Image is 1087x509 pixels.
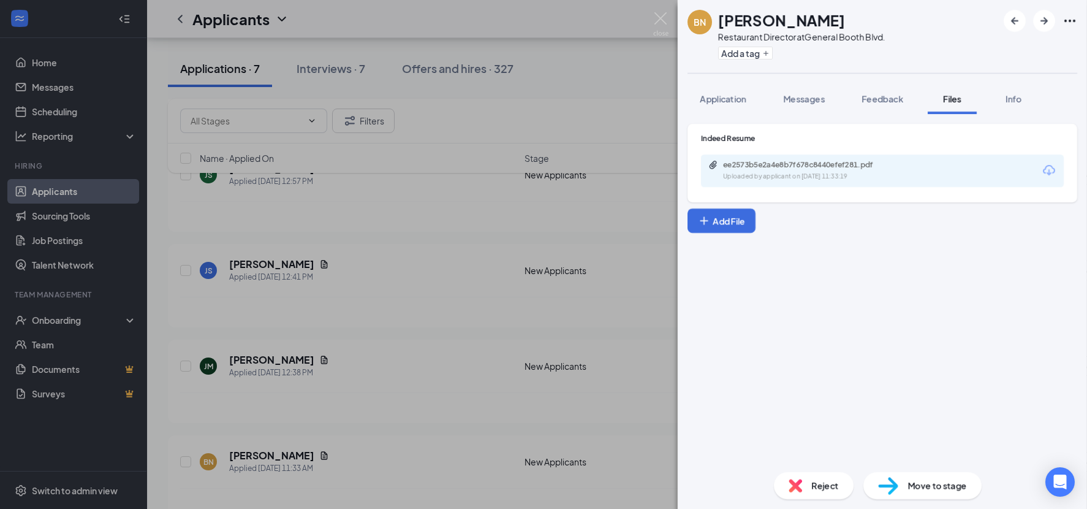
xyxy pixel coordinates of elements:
[943,93,961,104] span: Files
[1033,10,1055,32] button: ArrowRight
[718,31,885,43] div: Restaurant Director at General Booth Blvd.
[708,160,718,170] svg: Paperclip
[723,160,895,170] div: ee2573b5e2a4e8b7f678c8440efef281.pdf
[701,133,1064,144] div: Indeed Resume
[908,479,967,492] span: Move to stage
[698,215,710,227] svg: Plus
[694,16,706,28] div: BN
[1007,13,1022,28] svg: ArrowLeftNew
[862,93,903,104] span: Feedback
[1004,10,1026,32] button: ArrowLeftNew
[718,47,773,59] button: PlusAdd a tag
[812,479,839,492] span: Reject
[1037,13,1051,28] svg: ArrowRight
[783,93,825,104] span: Messages
[708,160,907,182] a: Paperclipee2573b5e2a4e8b7f678c8440efef281.pdfUploaded by applicant on [DATE] 11:33:19
[1062,13,1077,28] svg: Ellipses
[1042,163,1056,178] svg: Download
[1006,93,1022,104] span: Info
[687,209,756,233] button: Add FilePlus
[723,172,907,182] div: Uploaded by applicant on [DATE] 11:33:19
[1045,467,1075,497] div: Open Intercom Messenger
[718,10,845,31] h1: [PERSON_NAME]
[700,93,746,104] span: Application
[762,50,770,57] svg: Plus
